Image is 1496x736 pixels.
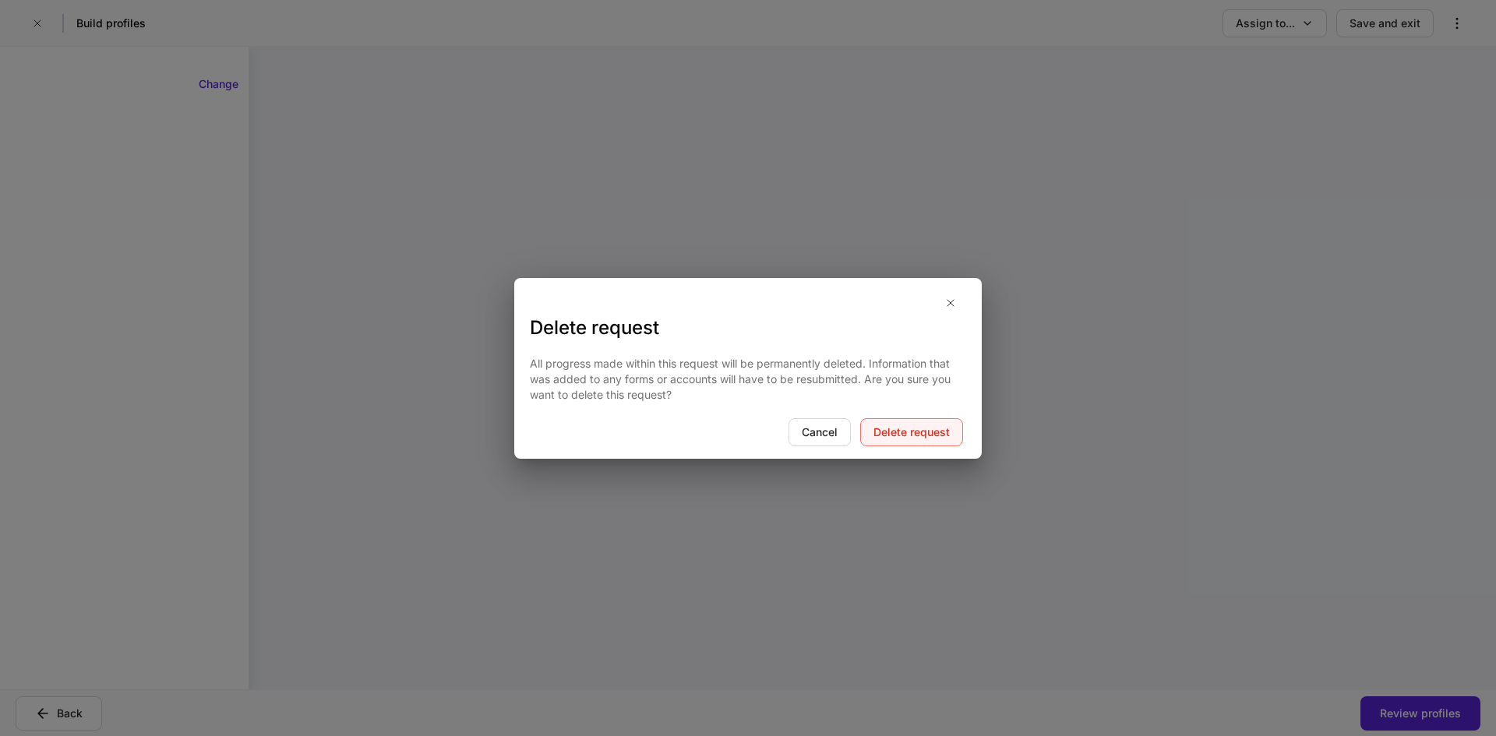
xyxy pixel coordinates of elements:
[802,424,838,440] div: Cancel
[530,315,966,340] h3: Delete request
[530,356,966,403] p: All progress made within this request will be permanently deleted. Information that was added to ...
[860,418,963,446] button: Delete request
[873,424,950,440] div: Delete request
[789,418,851,446] button: Cancel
